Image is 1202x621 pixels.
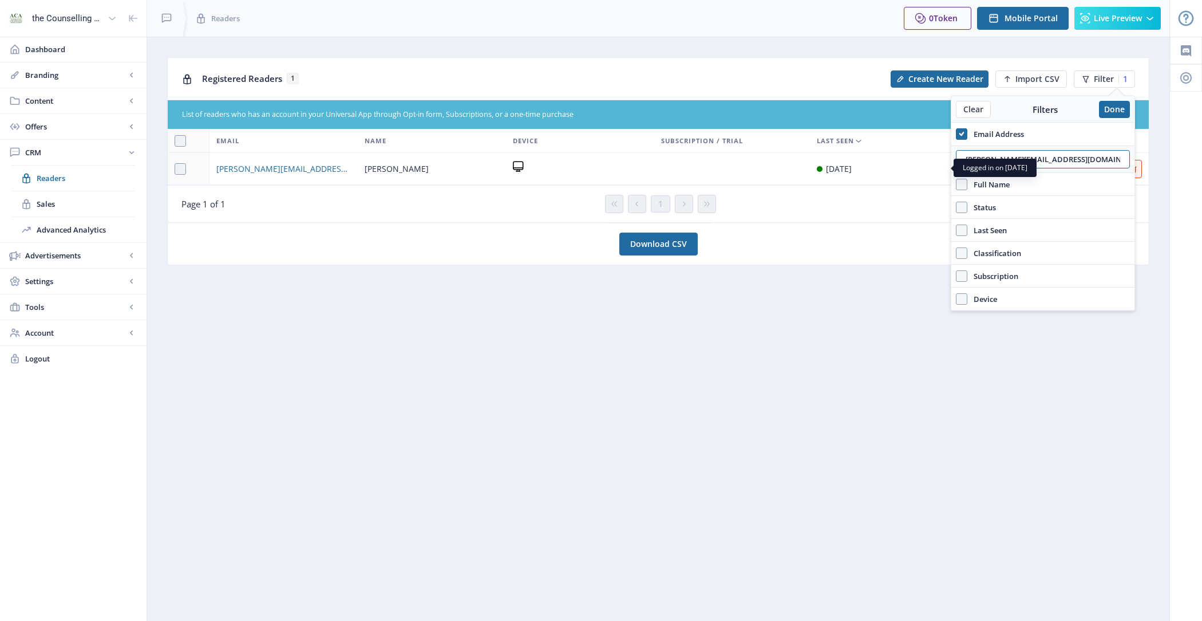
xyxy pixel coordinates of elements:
span: Mobile Portal [1005,14,1058,23]
button: 0Token [904,7,971,30]
div: [DATE] [826,162,852,176]
span: [PERSON_NAME] [365,162,429,176]
span: Classification [967,246,1021,260]
span: Dashboard [25,44,137,55]
span: Create New Reader [908,74,983,84]
span: Device [513,134,538,148]
span: Subscription [967,269,1018,283]
span: Logout [25,353,137,364]
a: [PERSON_NAME][EMAIL_ADDRESS][DOMAIN_NAME] [216,162,351,176]
app-collection-view: Registered Readers [167,57,1149,223]
div: List of readers who has an account in your Universal App through Opt-in form, Subscriptions, or a... [182,109,1066,120]
a: Readers [11,166,135,191]
span: Content [25,95,126,107]
span: Filter [1094,74,1114,84]
span: Account [25,327,126,339]
button: Mobile Portal [977,7,1069,30]
span: 1 [658,199,663,209]
button: Filter1 [1074,70,1135,88]
a: New page [884,70,989,88]
span: CRM [25,147,126,158]
span: Registered Readers [202,73,282,84]
button: 1 [651,195,670,213]
span: Subscription / Trial [661,134,743,148]
span: Full Name [967,178,1010,191]
a: Advanced Analytics [11,217,135,242]
span: Import CSV [1015,74,1059,84]
span: Last Seen [817,134,854,148]
span: Status [967,201,996,214]
span: Advertisements [25,250,126,261]
span: Name [365,134,386,148]
span: Device [967,292,997,306]
span: Sales [37,198,135,210]
a: Sales [11,191,135,217]
span: Email Address [967,127,1024,141]
a: New page [989,70,1067,88]
span: Email [216,134,239,148]
a: Download CSV [619,233,698,256]
span: Settings [25,276,126,287]
span: Tools [25,301,126,313]
span: Token [934,13,958,23]
button: Clear [956,101,991,118]
button: Import CSV [995,70,1067,88]
div: 1 [1118,74,1128,84]
span: Page 1 of 1 [181,198,226,210]
span: 1 [287,73,299,84]
button: Create New Reader [891,70,989,88]
span: Readers [37,172,135,184]
span: Last Seen [967,223,1007,237]
span: Offers [25,121,126,132]
button: Done [1099,101,1130,118]
button: Live Preview [1074,7,1161,30]
img: properties.app_icon.jpeg [7,9,25,27]
span: Branding [25,69,126,81]
span: Live Preview [1094,14,1142,23]
span: Readers [211,13,240,24]
div: Filters [991,104,1099,115]
span: Advanced Analytics [37,224,135,235]
div: the Counselling Australia Magazine [32,6,103,31]
span: Logged in on [DATE] [963,163,1027,172]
